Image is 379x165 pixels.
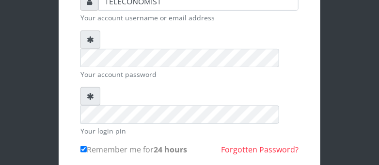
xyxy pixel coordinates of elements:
[80,144,187,155] label: Remember me for
[80,126,299,136] small: Your login pin
[80,146,87,152] input: Remember me for24 hours
[80,13,299,23] small: Your account username or email address
[221,144,299,155] a: Forgotten Password?
[154,144,187,155] b: 24 hours
[80,69,299,79] small: Your account password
